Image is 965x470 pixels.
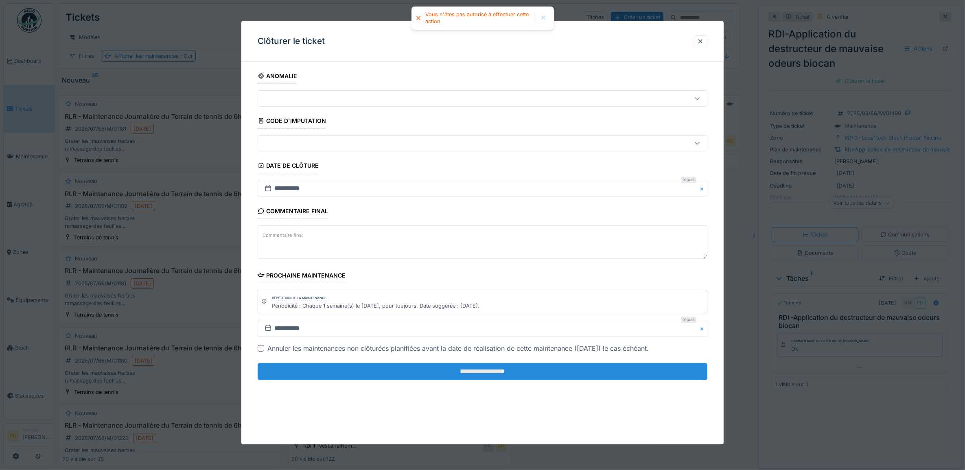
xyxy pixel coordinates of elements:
[258,115,326,129] div: Code d'imputation
[267,343,649,353] div: Annuler les maintenances non clôturées planifiées avant la date de réalisation de cette maintenan...
[425,11,531,25] div: Vous n'êtes pas autorisé à effectuer cette action
[272,295,326,301] div: Répétition de la maintenance
[258,70,298,84] div: Anomalie
[681,317,696,323] div: Requis
[698,320,707,337] button: Close
[258,36,325,46] h3: Clôturer le ticket
[258,205,328,219] div: Commentaire final
[681,177,696,183] div: Requis
[698,180,707,197] button: Close
[272,302,479,310] div: Périodicité : Chaque 1 semaine(s) le [DATE], pour toujours. Date suggérée : [DATE].
[258,160,319,173] div: Date de clôture
[258,269,346,283] div: Prochaine maintenance
[261,230,304,240] label: Commentaire final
